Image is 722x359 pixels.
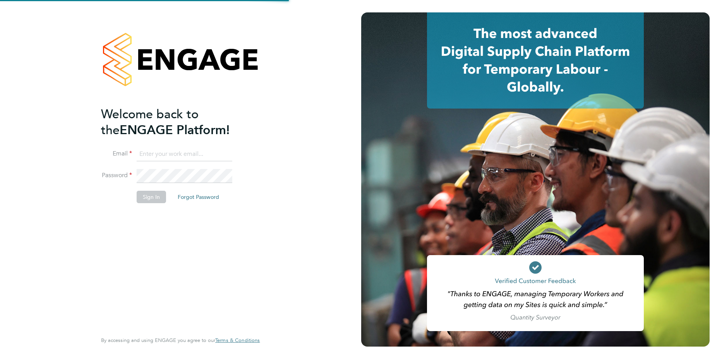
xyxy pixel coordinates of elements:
h2: ENGAGE Platform! [101,106,252,138]
span: Welcome back to the [101,107,199,138]
label: Email [101,150,132,158]
input: Enter your work email... [137,147,232,161]
span: By accessing and using ENGAGE you agree to our [101,337,260,343]
label: Password [101,171,132,179]
button: Sign In [137,191,166,203]
button: Forgot Password [171,191,225,203]
a: Terms & Conditions [215,337,260,343]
